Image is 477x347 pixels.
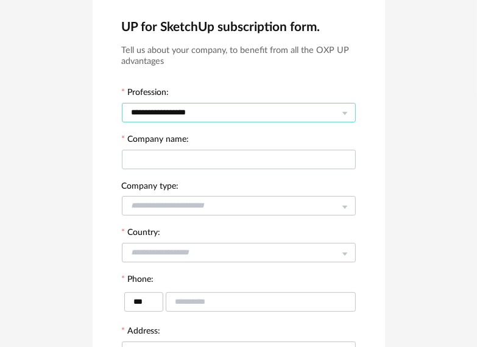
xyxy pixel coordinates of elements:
[122,327,161,338] label: Address:
[122,135,189,146] label: Company name:
[122,228,161,239] label: Country:
[122,45,356,68] h3: Tell us about your company, to benefit from all the OXP UP advantages
[122,19,356,35] h2: UP for SketchUp subscription form.
[122,88,169,99] label: Profession:
[122,182,179,193] label: Company type:
[122,275,154,286] label: Phone:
